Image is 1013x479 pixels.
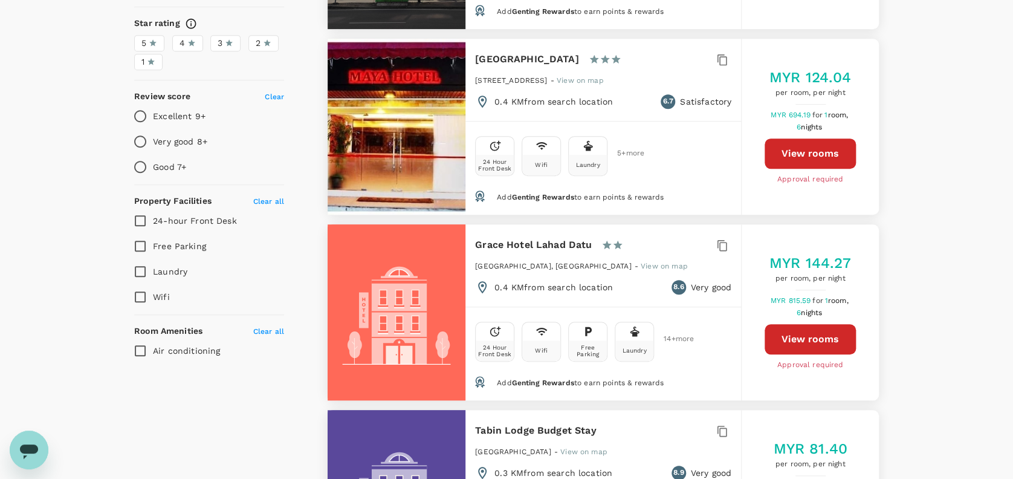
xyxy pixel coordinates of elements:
span: [STREET_ADDRESS] [475,76,547,85]
span: nights [801,123,822,131]
p: Good 7+ [153,161,186,173]
span: per room, per night [769,273,852,285]
span: room, [827,111,848,119]
h6: Star rating [134,17,180,30]
span: Approval required [777,359,844,371]
span: MYR 694.19 [771,111,812,119]
span: [GEOGRAPHIC_DATA], [GEOGRAPHIC_DATA] [475,262,631,270]
p: 0.4 KM from search location [494,96,613,108]
div: 24 Hour Front Desk [478,344,511,357]
span: 6.7 [663,96,673,108]
span: Genting Rewards [511,193,574,201]
span: Clear all [253,197,284,206]
a: View on map [560,446,607,456]
span: 14 + more [664,335,682,343]
span: 1 [824,111,850,119]
a: View on map [557,75,604,85]
span: per room, per night [769,87,852,99]
p: 0.4 KM from search location [494,281,613,293]
span: Free Parking [153,241,206,251]
p: Satisfactory [680,96,731,108]
span: nights [801,308,822,317]
p: Very good [691,281,731,293]
span: 6 [797,308,824,317]
span: Wifi [153,292,170,302]
span: 8.6 [673,281,684,293]
span: 1 [825,296,850,305]
div: Wifi [535,161,548,168]
h6: Room Amenities [134,325,202,338]
span: Add to earn points & rewards [497,193,664,201]
div: Laundry [575,161,600,168]
span: 6 [797,123,824,131]
div: Wifi [535,347,548,354]
span: [GEOGRAPHIC_DATA] [475,448,551,456]
span: 8.9 [673,467,684,479]
h5: MYR 144.27 [769,253,852,273]
span: 1 [141,56,144,68]
span: 5 + more [617,149,635,157]
h6: [GEOGRAPHIC_DATA] [475,51,579,68]
span: - [554,448,560,456]
h6: Property Facilities [134,195,212,208]
span: Approval required [777,174,844,186]
button: View rooms [765,138,856,169]
span: Air conditioning [153,346,220,356]
h6: Review score [134,90,190,103]
span: Genting Rewards [511,379,574,387]
span: Clear all [253,327,284,336]
span: 4 [180,37,185,50]
span: Genting Rewards [511,7,574,16]
button: View rooms [765,324,856,354]
p: Very good 8+ [153,135,207,148]
svg: Star ratings are awarded to properties to represent the quality of services, facilities, and amen... [185,18,197,30]
span: - [551,76,557,85]
span: 5 [141,37,146,50]
p: Excellent 9+ [153,110,206,122]
span: 3 [218,37,222,50]
a: View on map [641,261,688,270]
h6: Grace Hotel Lahad Datu [475,236,592,253]
span: MYR 815.59 [771,296,813,305]
span: for [812,111,824,119]
div: Laundry [622,347,646,354]
span: - [635,262,641,270]
span: for [812,296,824,305]
span: room, [828,296,849,305]
span: Add to earn points & rewards [497,7,664,16]
span: 24-hour Front Desk [153,216,237,226]
span: Add to earn points & rewards [497,379,664,387]
p: 0.3 KM from search location [494,467,612,479]
h5: MYR 124.04 [769,68,852,87]
iframe: Button to launch messaging window [10,431,48,469]
h5: MYR 81.40 [773,439,847,458]
span: View on map [560,448,607,456]
span: View on map [557,76,604,85]
span: View on map [641,262,688,270]
span: Clear [265,93,284,101]
span: per room, per night [773,458,847,471]
div: 24 Hour Front Desk [478,158,511,172]
span: 2 [256,37,261,50]
div: Free Parking [571,344,604,357]
span: Laundry [153,267,187,276]
h6: Tabin Lodge Budget Stay [475,422,596,439]
p: Very good [691,467,731,479]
